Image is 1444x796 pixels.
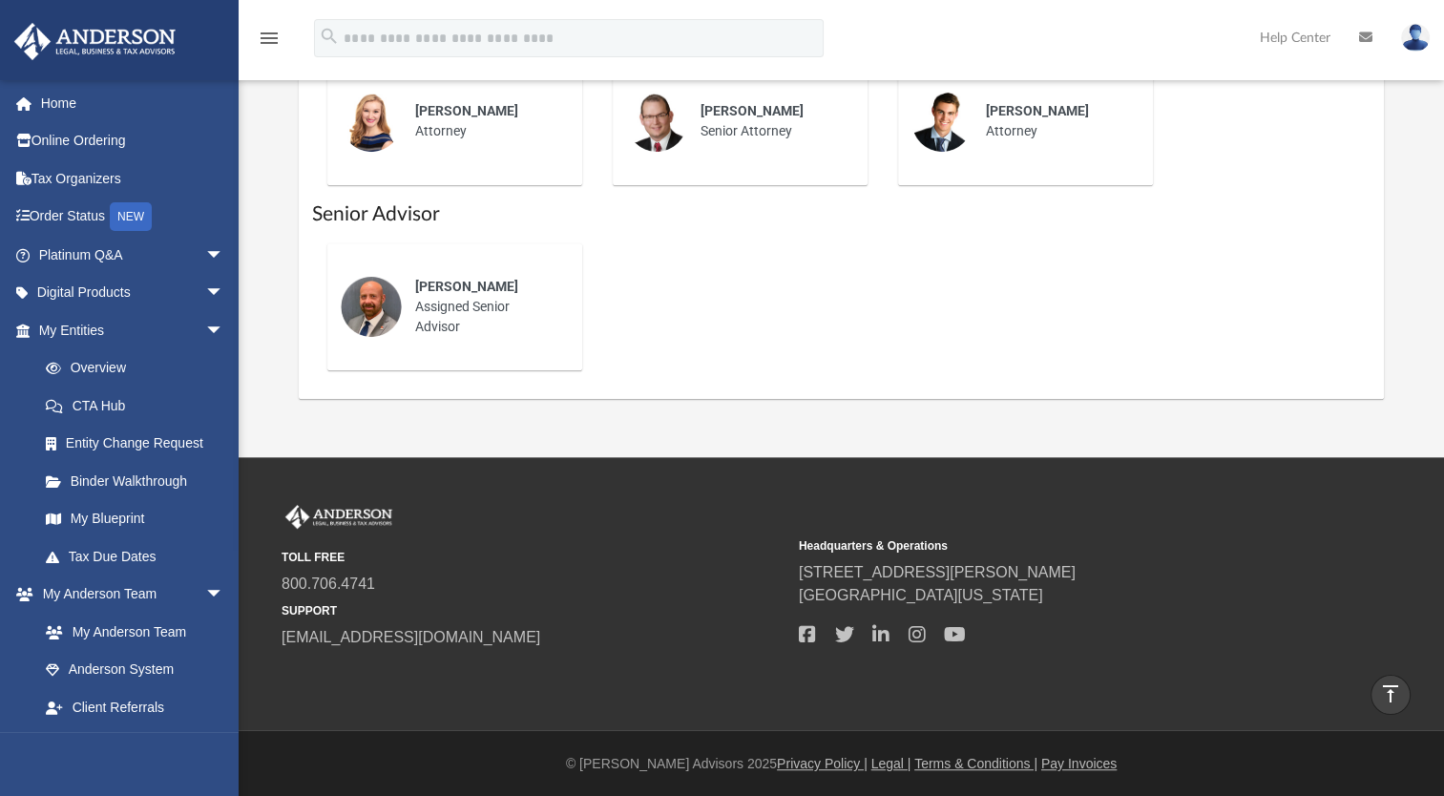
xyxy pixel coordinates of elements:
[282,629,540,645] a: [EMAIL_ADDRESS][DOMAIN_NAME]
[986,103,1089,118] span: [PERSON_NAME]
[911,91,973,152] img: thumbnail
[1041,756,1117,771] a: Pay Invoices
[415,279,518,294] span: [PERSON_NAME]
[205,576,243,615] span: arrow_drop_down
[13,198,253,237] a: Order StatusNEW
[258,27,281,50] i: menu
[402,88,569,155] div: Attorney
[13,726,243,765] a: My Documentsarrow_drop_down
[13,576,243,614] a: My Anderson Teamarrow_drop_down
[687,88,854,155] div: Senior Attorney
[1401,24,1430,52] img: User Pic
[27,651,243,689] a: Anderson System
[205,274,243,313] span: arrow_drop_down
[27,500,243,538] a: My Blueprint
[13,274,253,312] a: Digital Productsarrow_drop_down
[27,537,253,576] a: Tax Due Dates
[13,122,253,160] a: Online Ordering
[1379,682,1402,705] i: vertical_align_top
[239,754,1444,774] div: © [PERSON_NAME] Advisors 2025
[1371,675,1411,715] a: vertical_align_top
[415,103,518,118] span: [PERSON_NAME]
[13,159,253,198] a: Tax Organizers
[319,26,340,47] i: search
[799,564,1076,580] a: [STREET_ADDRESS][PERSON_NAME]
[282,576,375,592] a: 800.706.4741
[13,311,253,349] a: My Entitiesarrow_drop_down
[701,103,804,118] span: [PERSON_NAME]
[799,537,1303,555] small: Headquarters & Operations
[799,587,1043,603] a: [GEOGRAPHIC_DATA][US_STATE]
[27,613,234,651] a: My Anderson Team
[205,311,243,350] span: arrow_drop_down
[13,84,253,122] a: Home
[27,349,253,388] a: Overview
[27,425,253,463] a: Entity Change Request
[341,91,402,152] img: thumbnail
[626,91,687,152] img: thumbnail
[282,505,396,530] img: Anderson Advisors Platinum Portal
[871,756,911,771] a: Legal |
[205,726,243,765] span: arrow_drop_down
[205,236,243,275] span: arrow_drop_down
[312,200,1371,228] h1: Senior Advisor
[914,756,1037,771] a: Terms & Conditions |
[258,36,281,50] a: menu
[27,462,253,500] a: Binder Walkthrough
[110,202,152,231] div: NEW
[341,276,402,337] img: thumbnail
[27,688,243,726] a: Client Referrals
[282,549,785,566] small: TOLL FREE
[777,756,868,771] a: Privacy Policy |
[402,263,569,350] div: Assigned Senior Advisor
[27,387,253,425] a: CTA Hub
[9,23,181,60] img: Anderson Advisors Platinum Portal
[282,602,785,619] small: SUPPORT
[13,236,253,274] a: Platinum Q&Aarrow_drop_down
[973,88,1140,155] div: Attorney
